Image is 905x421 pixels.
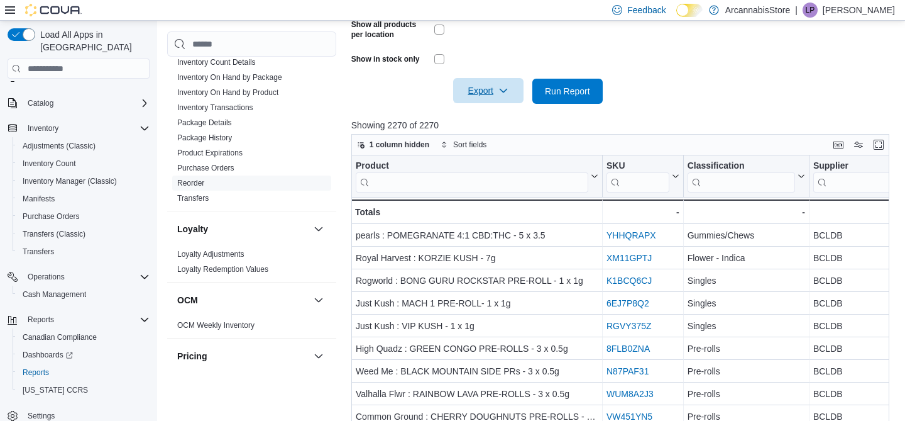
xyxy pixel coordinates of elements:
button: OCM [177,294,309,306]
div: Product [356,160,588,172]
span: Loyalty Redemption Values [177,264,268,274]
button: Loyalty [311,222,326,237]
a: Transfers [18,244,59,259]
a: Adjustments (Classic) [18,138,101,154]
span: 1 column hidden [370,140,429,150]
span: Loyalty Adjustments [177,249,244,259]
a: Loyalty Redemption Values [177,265,268,274]
button: OCM [311,293,326,308]
button: Product [356,160,598,193]
span: Canadian Compliance [23,332,97,342]
a: Dashboards [18,347,78,362]
span: Adjustments (Classic) [18,138,150,154]
button: Inventory [23,121,63,136]
h3: Pricing [177,350,207,362]
span: Operations [23,269,150,284]
a: YHHQRAPX [606,231,656,241]
span: Inventory On Hand by Product [177,87,278,98]
span: Inventory Count Details [177,57,256,67]
a: Purchase Orders [18,209,85,224]
a: OCM Weekly Inventory [177,321,255,330]
span: Manifests [23,194,55,204]
a: Reorder [177,179,204,188]
span: Catalog [28,98,53,108]
button: Operations [23,269,70,284]
span: Inventory Manager (Classic) [18,174,150,189]
span: Reports [23,312,150,327]
div: Singles [687,319,804,334]
a: Inventory On Hand by Product [177,88,278,97]
span: Inventory [28,123,58,133]
button: Transfers [13,243,155,261]
span: Reports [28,315,54,325]
span: Purchase Orders [18,209,150,224]
div: Classification [687,160,794,172]
span: Transfers (Classic) [23,229,85,239]
button: Loyalty [177,223,309,235]
button: Run Report [532,79,603,104]
span: Dashboards [23,350,73,360]
div: Loyalty [167,247,336,282]
span: Package History [177,133,232,143]
a: [US_STATE] CCRS [18,383,93,398]
span: OCM Weekly Inventory [177,320,255,330]
a: WUM8A2J3 [606,390,654,400]
button: Inventory Manager (Classic) [13,172,155,190]
span: Package Details [177,118,232,128]
p: ArcannabisStore [725,3,791,18]
button: Inventory Count [13,155,155,172]
span: Reorder [177,178,204,188]
span: Operations [28,272,65,282]
button: Reports [13,364,155,381]
span: Cash Management [18,287,150,302]
span: Dashboards [18,347,150,362]
button: Catalog [23,96,58,111]
p: Showing 2270 of 2270 [351,119,895,132]
span: Inventory On Hand by Package [177,72,282,82]
span: Inventory Transactions [177,103,253,113]
button: Manifests [13,190,155,208]
span: Dark Mode [676,17,677,18]
button: Enter fullscreen [871,137,886,152]
span: Inventory [23,121,150,136]
a: 8FLB0ZNA [606,344,650,354]
button: Classification [687,160,804,193]
p: | [795,3,798,18]
button: Canadian Compliance [13,328,155,346]
button: Export [453,78,524,103]
div: SKU [606,160,669,172]
span: Run Report [545,85,590,98]
div: Pre-rolls [687,364,804,379]
div: pearls : POMEGRANATE 4:1 CBD:THC - 5 x 3.5 [356,228,598,244]
button: Catalog [3,94,155,112]
p: [PERSON_NAME] [823,3,895,18]
a: Canadian Compliance [18,330,102,345]
span: Transfers [177,193,209,203]
h3: OCM [177,294,198,306]
div: Product [356,160,588,193]
div: High Quadz : GREEN CONGO PRE-ROLLS - 3 x 0.5g [356,342,598,357]
div: Rogworld : BONG GURU ROCKSTAR PRE-ROLL - 1 x 1g [356,274,598,289]
span: Load All Apps in [GEOGRAPHIC_DATA] [35,28,150,53]
button: [US_STATE] CCRS [13,381,155,399]
label: Show all products per location [351,20,429,40]
div: Pre-rolls [687,387,804,402]
span: Transfers (Classic) [18,227,150,242]
div: Weed Me : BLACK MOUNTAIN SIDE PRs - 3 x 0.5g [356,364,598,379]
span: Inventory Count [23,159,76,169]
span: [US_STATE] CCRS [23,385,88,395]
button: SKU [606,160,679,193]
span: LP [806,3,815,18]
a: Package History [177,133,232,142]
button: Pricing [311,349,326,364]
span: Reports [23,368,49,378]
a: Inventory Count [18,156,81,171]
div: Valhalla Flwr : RAINBOW LAVA PRE-ROLLS - 3 x 0.5g [356,387,598,402]
a: Transfers [177,194,209,203]
div: Luke Periccos [803,3,818,18]
span: Washington CCRS [18,383,150,398]
h3: Loyalty [177,223,208,235]
div: OCM [167,318,336,338]
a: 6EJ7P8Q2 [606,299,649,309]
input: Dark Mode [676,4,703,17]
